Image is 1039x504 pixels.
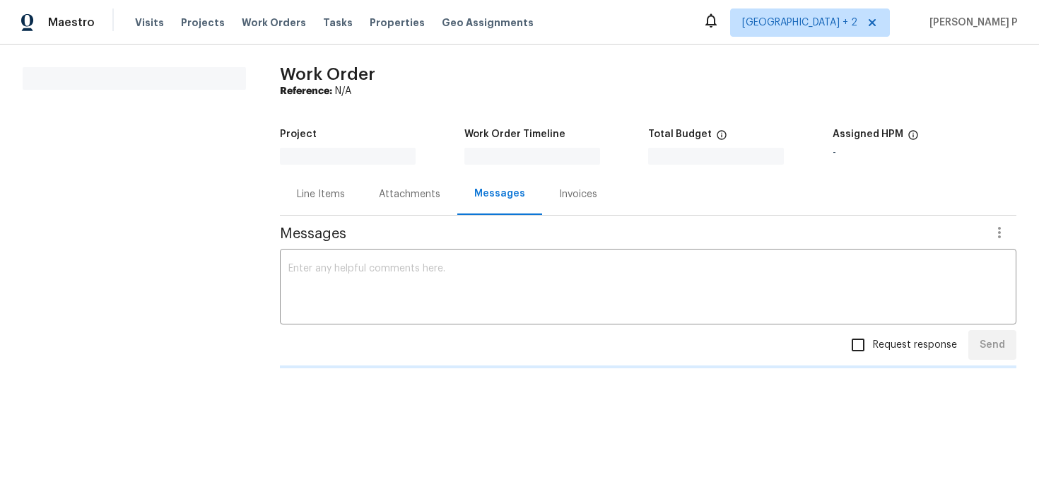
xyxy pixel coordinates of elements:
span: Projects [181,16,225,30]
span: Maestro [48,16,95,30]
div: Messages [474,187,525,201]
div: - [833,148,1017,158]
div: Attachments [379,187,440,201]
div: N/A [280,84,1016,98]
h5: Assigned HPM [833,129,903,139]
h5: Work Order Timeline [464,129,565,139]
h5: Project [280,129,317,139]
span: Request response [873,338,957,353]
h5: Total Budget [648,129,712,139]
div: Invoices [559,187,597,201]
span: Visits [135,16,164,30]
span: Geo Assignments [442,16,534,30]
span: Tasks [323,18,353,28]
span: [GEOGRAPHIC_DATA] + 2 [742,16,857,30]
span: Work Orders [242,16,306,30]
b: Reference: [280,86,332,96]
span: Messages [280,227,982,241]
span: Work Order [280,66,375,83]
span: The total cost of line items that have been proposed by Opendoor. This sum includes line items th... [716,129,727,148]
span: Properties [370,16,425,30]
div: Line Items [297,187,345,201]
span: [PERSON_NAME] P [924,16,1018,30]
span: The hpm assigned to this work order. [908,129,919,148]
